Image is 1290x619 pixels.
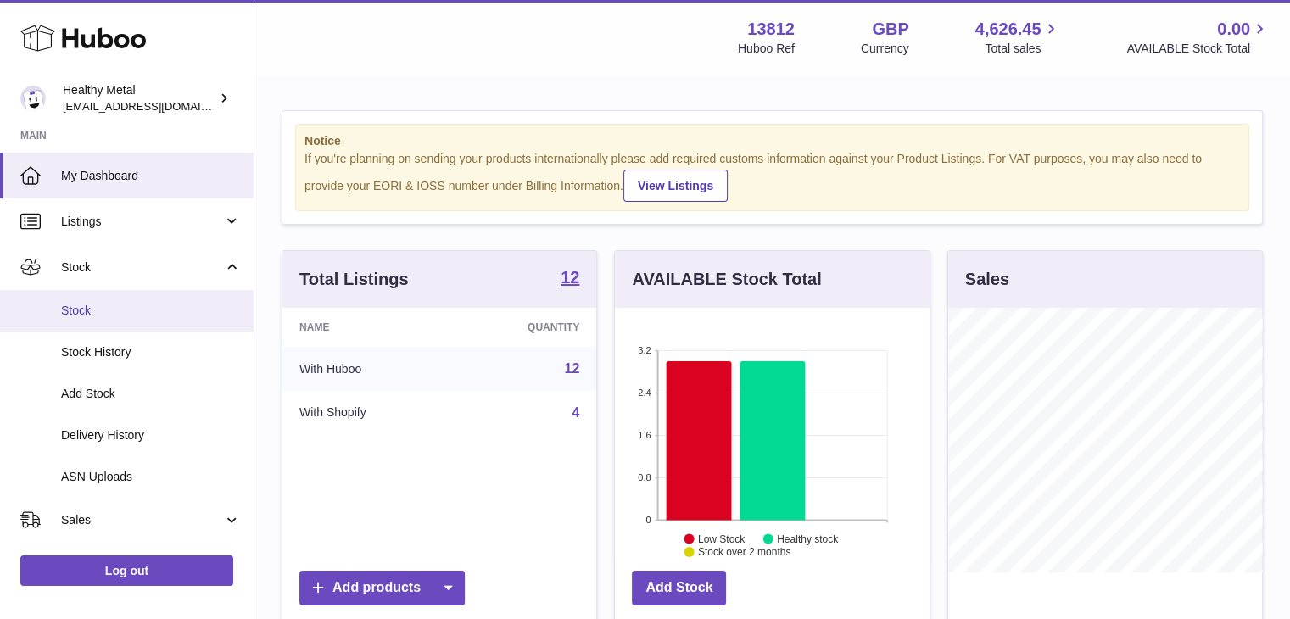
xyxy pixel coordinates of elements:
strong: 12 [561,269,579,286]
span: AVAILABLE Stock Total [1126,41,1270,57]
span: Stock History [61,344,241,360]
a: 12 [561,269,579,289]
text: 1.6 [639,430,651,440]
span: Listings [61,214,223,230]
text: Stock over 2 months [698,546,790,558]
span: 4,626.45 [975,18,1041,41]
span: Stock [61,303,241,319]
span: Sales [61,512,223,528]
span: ASN Uploads [61,469,241,485]
h3: AVAILABLE Stock Total [632,268,821,291]
h3: Total Listings [299,268,409,291]
strong: 13812 [747,18,795,41]
td: With Shopify [282,391,452,435]
a: 4,626.45 Total sales [975,18,1061,57]
span: Stock [61,259,223,276]
text: 3.2 [639,345,651,355]
span: 0.00 [1217,18,1250,41]
strong: Notice [304,133,1240,149]
text: 2.4 [639,388,651,398]
img: internalAdmin-13812@internal.huboo.com [20,86,46,111]
span: Delivery History [61,427,241,443]
span: Add Stock [61,386,241,402]
div: If you're planning on sending your products internationally please add required customs informati... [304,151,1240,202]
a: 4 [572,405,579,420]
a: View Listings [623,170,728,202]
div: Healthy Metal [63,82,215,114]
span: My Dashboard [61,168,241,184]
a: Add products [299,571,465,605]
a: 0.00 AVAILABLE Stock Total [1126,18,1270,57]
span: Total sales [985,41,1060,57]
a: 12 [565,361,580,376]
a: Add Stock [632,571,726,605]
a: Log out [20,555,233,586]
td: With Huboo [282,347,452,391]
text: 0.8 [639,472,651,482]
th: Name [282,308,452,347]
text: Low Stock [698,533,746,544]
text: Healthy stock [777,533,839,544]
h3: Sales [965,268,1009,291]
th: Quantity [452,308,597,347]
div: Huboo Ref [738,41,795,57]
div: Currency [861,41,909,57]
span: [EMAIL_ADDRESS][DOMAIN_NAME] [63,99,249,113]
text: 0 [646,515,651,525]
strong: GBP [872,18,908,41]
